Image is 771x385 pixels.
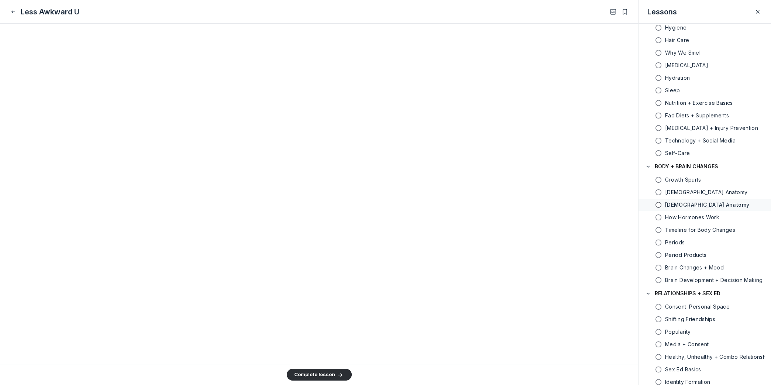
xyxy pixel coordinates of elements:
[639,274,771,286] a: Brain Development + Decision Making
[639,313,771,325] a: Shifting Friendships
[21,7,79,17] h1: Less Awkward U
[639,135,771,147] a: Technology + Social Media
[665,328,691,336] h5: Popularity
[665,214,719,221] h5: How Hormones Work
[665,149,690,157] h5: Self-Care
[639,286,771,301] button: RELATIONSHIPS + SEX ED
[639,364,771,375] a: Sex Ed Basics
[639,159,771,174] button: BODY + BRAIN CHANGES
[639,326,771,338] a: Popularity
[665,316,715,323] h5: Shifting Friendships
[639,351,771,363] a: Healthy, Unhealthy + Combo Relationships
[639,34,771,46] a: Hair Care
[665,251,706,259] h5: Period Products
[639,122,771,134] a: [MEDICAL_DATA] + Injury Prevention
[665,189,747,196] span: Female Anatomy
[647,7,677,17] h3: Lessons
[665,366,701,373] h5: Sex Ed Basics
[639,249,771,261] a: Period Products
[665,62,708,69] h5: [MEDICAL_DATA]
[639,110,771,121] a: Fad Diets + Supplements
[639,199,771,211] a: [DEMOGRAPHIC_DATA] Anatomy
[665,124,758,132] span: Concussion + Injury Prevention
[665,24,686,31] h5: Hygiene
[665,226,735,234] h5: Timeline for Body Changes
[665,264,724,271] h5: Brain Changes + Mood
[665,353,765,361] h5: Healthy, Unhealthy + Combo Relationships
[665,303,730,310] h5: Consent: Personal Space
[655,163,718,170] h4: BODY + BRAIN CHANGES
[639,262,771,274] a: Brain Changes + Mood
[665,112,729,119] h5: Fad Diets + Supplements
[639,237,771,248] a: Periods
[753,7,762,16] button: Close
[665,62,708,69] span: Skin Care
[639,212,771,223] a: How Hormones Work
[665,137,736,144] h5: Technology + Social Media
[665,49,702,56] h5: Why We Smell
[665,87,680,94] h5: Sleep
[639,186,771,198] a: [DEMOGRAPHIC_DATA] Anatomy
[639,85,771,96] a: Sleep
[639,59,771,71] a: [MEDICAL_DATA]
[639,224,771,236] a: Timeline for Body Changes
[665,201,749,209] h5: [DEMOGRAPHIC_DATA] Anatomy
[639,338,771,350] a: Media + Consent
[665,239,685,246] h5: Periods
[639,97,771,109] a: Nutrition + Exercise Basics
[665,176,701,183] h5: Growth Spurts
[665,37,689,44] h5: Hair Care
[655,290,720,297] h4: RELATIONSHIPS + SEX ED
[665,276,763,284] h5: Brain Development + Decision Making
[639,72,771,84] a: Hydration
[665,189,747,196] h5: [DEMOGRAPHIC_DATA] Anatomy
[665,99,733,107] h5: Nutrition + Exercise Basics
[639,47,771,59] a: Why We Smell
[665,74,690,82] h5: Hydration
[639,174,771,186] a: Growth Spurts
[287,369,352,381] button: Complete lesson
[609,7,617,16] button: Open Table of contents
[665,341,709,348] h5: Media + Consent
[665,201,749,209] span: Male Anatomy
[9,7,18,16] button: Close
[639,301,771,313] a: Consent: Personal Space
[639,147,771,159] a: Self-Care
[665,124,758,132] h5: [MEDICAL_DATA] + Injury Prevention
[639,22,771,34] a: Hygiene
[620,7,629,16] button: Bookmarks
